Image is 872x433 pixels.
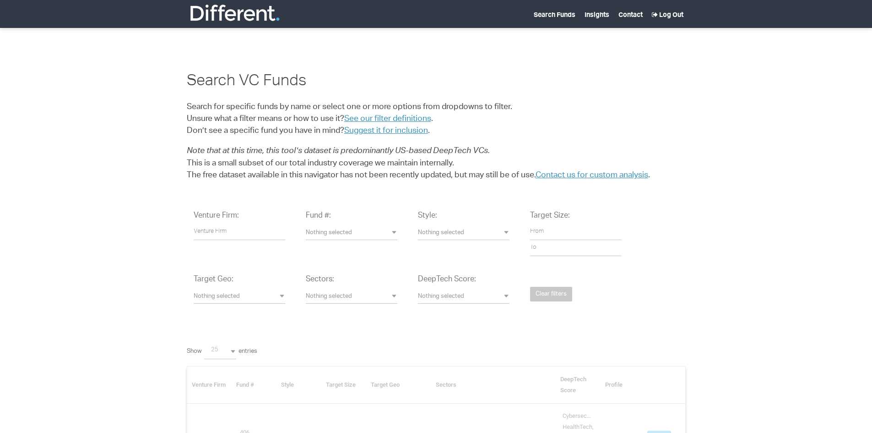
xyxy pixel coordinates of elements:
[194,293,285,301] span: Nothing selected
[418,293,509,301] span: Nothing selected
[187,71,686,93] h2: Search VC Funds
[194,211,239,222] label: Venture Firm:
[431,115,433,123] span: .
[306,226,397,240] button: Nothing selected
[187,343,257,359] label: Show entries
[194,290,285,304] button: Nothing selected
[306,290,397,304] button: Nothing selected
[530,287,572,302] button: Clear filters
[530,240,622,256] input: To
[418,290,509,304] button: Nothing selected
[530,224,622,240] input: From
[344,115,431,123] a: See our filter definitions
[187,171,650,180] span: The free dataset available in this navigator has not been recently updated, but may still be of u...
[418,274,476,285] label: DeepTech Score:
[187,147,490,155] span: Note that at this time, this tool’s dataset is predominantly US-based DeepTech VCs.
[187,159,454,168] span: This is a small subset of our total industry coverage we maintain internally.
[187,101,686,137] p: Don’t see a specific fund you have in mind? .
[211,346,243,355] span: 25
[534,12,575,19] a: Search Funds
[418,229,509,238] span: Nothing selected
[536,171,648,180] a: Contact us for custom analysis
[530,211,570,222] label: Target Size:
[306,211,331,222] label: Fund #:
[344,127,428,135] a: Suggest it for inclusion
[187,103,512,123] span: Search for specific funds by name or select one or more options from dropdowns to filter. Unsure ...
[204,343,236,359] button: Showentries
[418,211,437,222] label: Style:
[306,274,334,285] label: Sectors:
[418,226,509,240] button: Nothing selected
[194,274,233,285] label: Target Geo:
[306,229,397,238] span: Nothing selected
[585,12,609,19] a: Insights
[189,4,281,22] img: Different Funds
[306,293,397,301] span: Nothing selected
[652,12,683,19] a: Log Out
[194,224,285,240] input: Venture Firm
[618,12,643,19] a: Contact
